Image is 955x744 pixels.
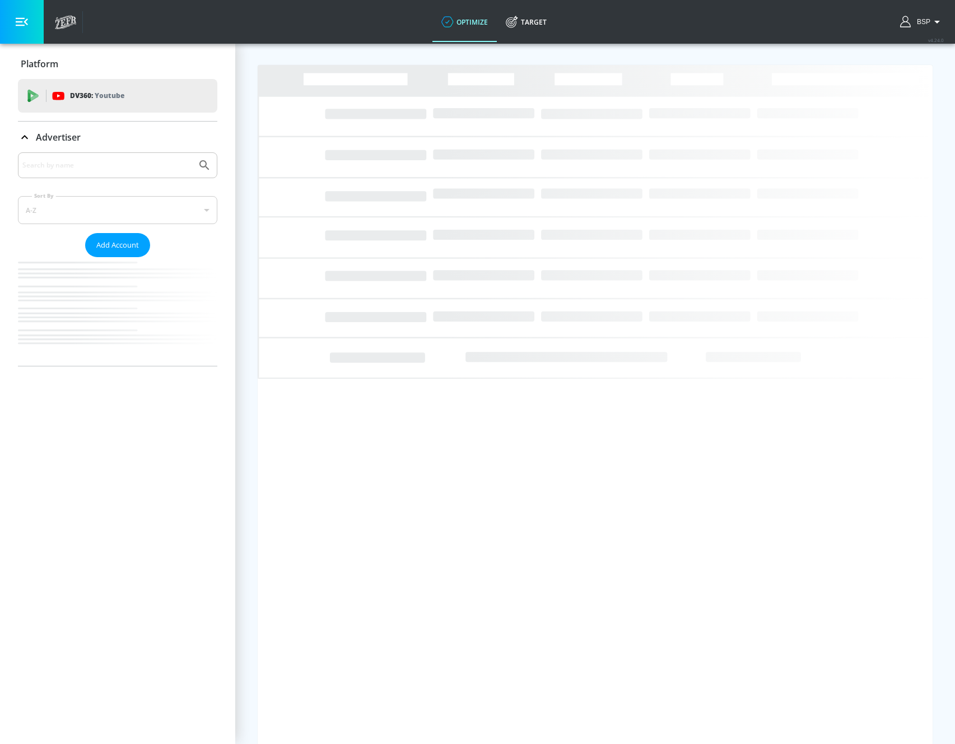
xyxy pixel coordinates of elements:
p: DV360: [70,90,124,102]
div: Advertiser [18,152,217,366]
p: Advertiser [36,131,81,143]
div: Platform [18,48,217,80]
div: Advertiser [18,122,217,153]
label: Sort By [32,192,56,199]
button: Add Account [85,233,150,257]
div: A-Z [18,196,217,224]
input: Search by name [22,158,192,173]
button: BSP [900,15,944,29]
span: login as: bsp_linking@zefr.com [912,18,930,26]
span: v 4.24.0 [928,37,944,43]
span: Add Account [96,239,139,252]
p: Youtube [95,90,124,101]
nav: list of Advertiser [18,257,217,366]
a: Target [497,2,556,42]
div: DV360: Youtube [18,79,217,113]
a: optimize [432,2,497,42]
p: Platform [21,58,58,70]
